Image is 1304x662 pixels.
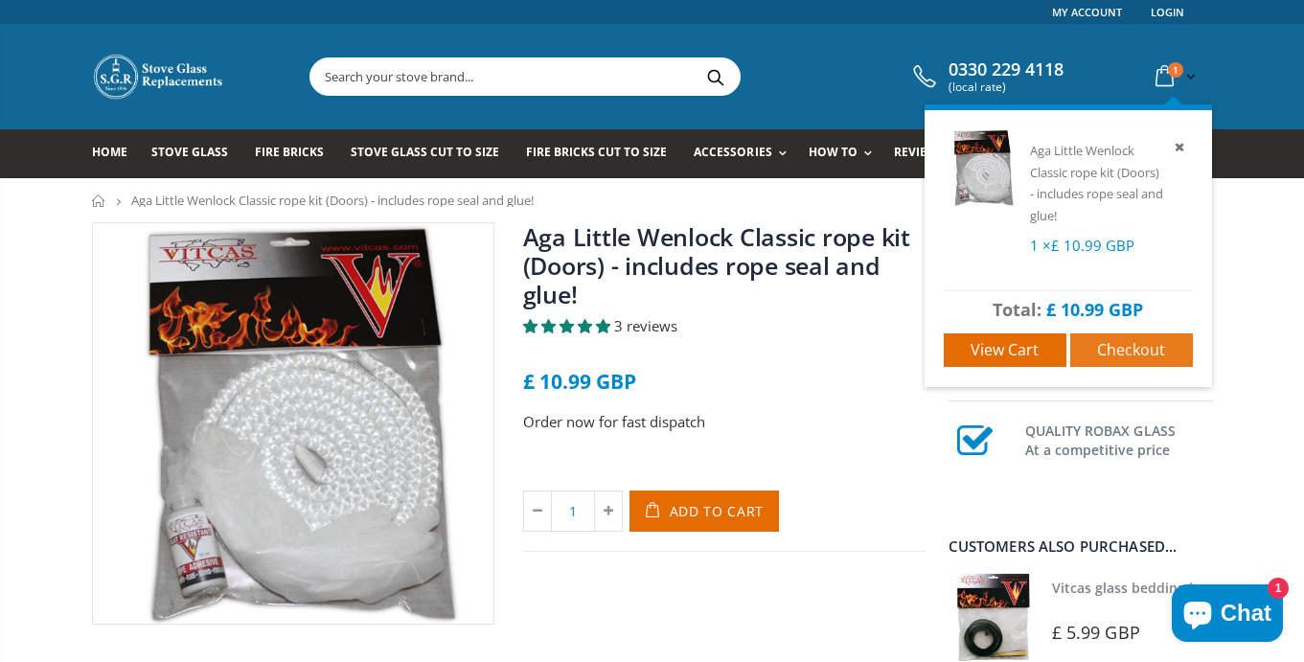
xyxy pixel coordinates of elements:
[993,298,1041,321] span: Total:
[523,368,636,395] span: £ 10.99 GBP
[971,339,1039,360] span: View cart
[614,316,677,335] span: 3 reviews
[310,58,954,95] input: Search your stove brand...
[949,59,1064,80] span: 0330 229 4118
[351,129,514,178] a: Stove Glass Cut To Size
[92,53,226,101] img: Stove Glass Replacement
[1030,236,1134,255] span: 1 ×
[92,129,142,178] a: Home
[151,144,228,160] span: Stove Glass
[92,144,127,160] span: Home
[93,223,493,624] img: nt-kit-12mm-dia.white-fire-rope-adhesive-517-p_83678976-8cac-4b17-bb92-1a041b38fad8_800x_crop_cen...
[809,129,881,178] a: How To
[526,129,681,178] a: Fire Bricks Cut To Size
[1030,142,1163,224] a: Aga Little Wenlock Classic rope kit (Doors) - includes rope seal and glue!
[526,144,667,160] span: Fire Bricks Cut To Size
[1171,136,1193,158] a: Remove item
[1070,333,1193,367] a: Checkout
[1166,584,1289,647] inbox-online-store-chat: Shopify online store chat
[523,411,926,433] p: Order now for fast dispatch
[944,129,1020,206] img: Aga Little Wenlock Classic rope kit (Doors) - includes rope seal and glue!
[694,129,795,178] a: Accessories
[255,144,324,160] span: Fire Bricks
[1097,339,1165,360] span: Checkout
[949,539,1213,554] div: Customers also purchased...
[1148,57,1200,95] a: 1
[255,129,338,178] a: Fire Bricks
[695,58,738,95] button: Search
[944,333,1066,367] a: View cart
[694,144,771,160] span: Accessories
[1168,62,1183,78] span: 1
[1025,418,1213,460] h3: QUALITY ROBAX GLASS At a competitive price
[523,220,910,310] a: Aga Little Wenlock Classic rope kit (Doors) - includes rope seal and glue!
[908,59,1064,94] a: 0330 229 4118 (local rate)
[809,144,858,160] span: How To
[1052,621,1140,644] span: £ 5.99 GBP
[894,144,945,160] span: Reviews
[523,316,614,335] span: 5.00 stars
[1046,298,1143,321] span: £ 10.99 GBP
[92,194,106,207] a: Home
[131,192,534,209] span: Aga Little Wenlock Classic rope kit (Doors) - includes rope seal and glue!
[670,502,765,520] span: Add to Cart
[151,129,242,178] a: Stove Glass
[629,491,780,532] button: Add to Cart
[949,573,1038,662] img: Vitcas stove glass bedding in tape
[351,144,499,160] span: Stove Glass Cut To Size
[1051,236,1134,255] span: £ 10.99 GBP
[894,129,959,178] a: Reviews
